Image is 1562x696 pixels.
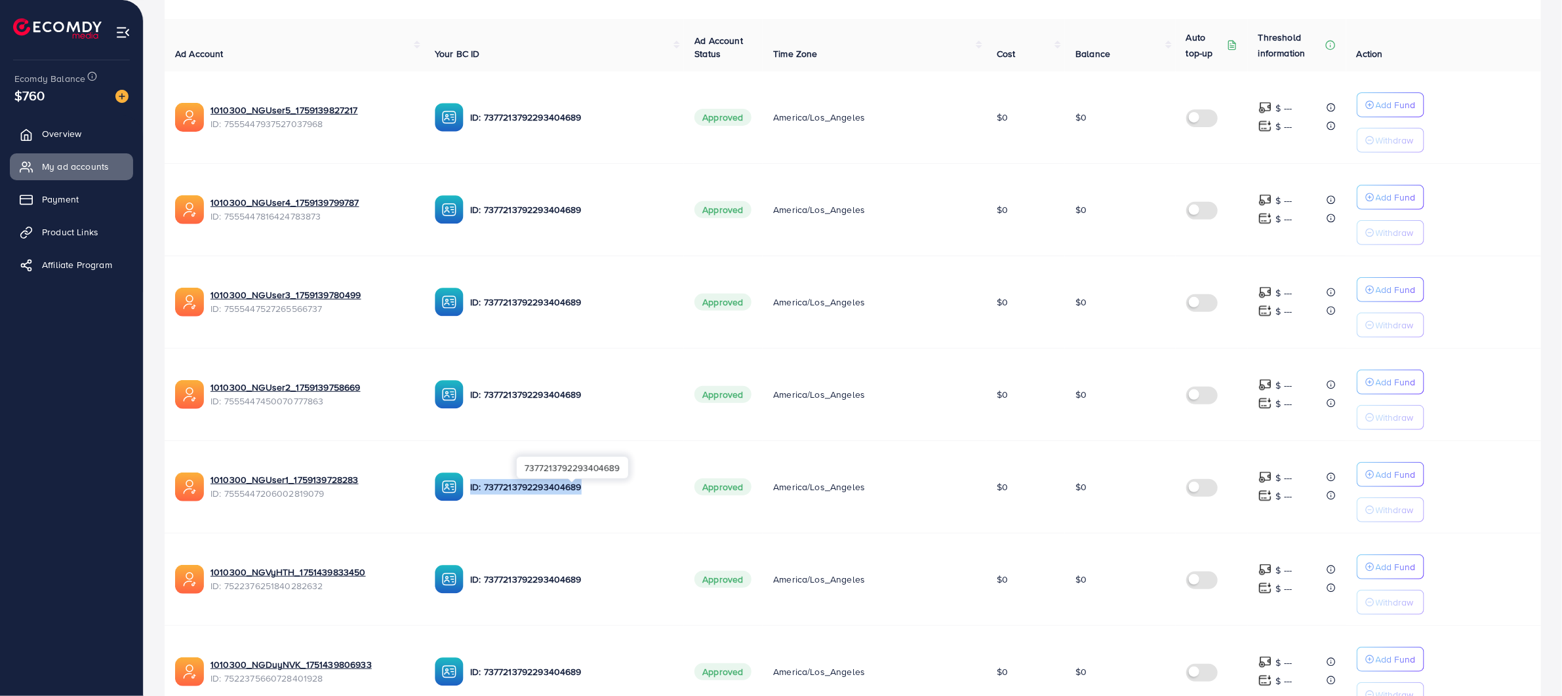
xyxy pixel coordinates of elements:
span: Cost [997,47,1016,60]
a: My ad accounts [10,153,133,180]
span: Approved [694,109,751,126]
img: ic-ads-acc.e4c84228.svg [175,195,204,224]
button: Add Fund [1357,185,1424,210]
p: $ --- [1276,470,1292,486]
img: top-up amount [1258,489,1272,503]
a: 1010300_NGUser3_1759139780499 [210,288,414,301]
span: $0 [997,480,1008,493]
span: America/Los_Angeles [773,388,865,401]
button: Withdraw [1357,590,1424,615]
span: Approved [694,386,751,403]
img: top-up amount [1258,471,1272,484]
a: 1010300_NGUser1_1759139728283 [210,473,414,486]
img: ic-ba-acc.ded83a64.svg [435,657,464,686]
img: image [115,90,129,103]
span: $0 [1075,111,1087,124]
a: 1010300_NGVyHTH_1751439833450 [210,566,414,579]
span: $0 [997,296,1008,309]
img: top-up amount [1258,396,1272,410]
span: $0 [997,665,1008,678]
img: top-up amount [1258,674,1272,687]
img: ic-ads-acc.e4c84228.svg [175,473,204,501]
img: ic-ads-acc.e4c84228.svg [175,380,204,409]
p: ID: 7377213792293404689 [470,387,673,402]
p: Add Fund [1376,97,1416,113]
p: $ --- [1276,655,1292,670]
span: Ad Account [175,47,224,60]
p: ID: 7377213792293404689 [470,571,673,587]
span: Ad Account Status [694,34,743,60]
img: ic-ads-acc.e4c84228.svg [175,103,204,132]
a: 1010300_NGUser4_1759139799787 [210,196,414,209]
span: ID: 7555447450070777863 [210,395,414,408]
p: $ --- [1276,377,1292,393]
div: <span class='underline'>1010300_NGVyHTH_1751439833450</span></br>7522376251840282632 [210,566,414,592]
span: ID: 7555447527265566737 [210,302,414,315]
img: ic-ba-acc.ded83a64.svg [435,103,464,132]
p: Add Fund [1376,651,1416,667]
img: menu [115,25,130,40]
button: Add Fund [1357,92,1424,117]
p: ID: 7377213792293404689 [470,294,673,310]
span: ID: 7522375660728401928 [210,672,414,685]
span: $0 [1075,480,1087,493]
span: Product Links [42,225,98,239]
button: Withdraw [1357,405,1424,430]
button: Add Fund [1357,462,1424,487]
div: <span class='underline'>1010300_NGUser3_1759139780499</span></br>7555447527265566737 [210,288,414,315]
span: ID: 7555447206002819079 [210,487,414,500]
span: Overview [42,127,81,140]
a: 1010300_NGUser5_1759139827217 [210,104,414,117]
button: Add Fund [1357,277,1424,302]
img: top-up amount [1258,119,1272,133]
div: <span class='underline'>1010300_NGUser5_1759139827217</span></br>7555447937527037968 [210,104,414,130]
p: $ --- [1276,303,1292,319]
span: America/Los_Angeles [773,665,865,678]
a: 1010300_NGDuyNVK_1751439806933 [210,658,414,671]
span: $0 [997,203,1008,216]
img: top-up amount [1258,581,1272,595]
p: ID: 7377213792293404689 [470,664,673,680]
span: ID: 7555447816424783873 [210,210,414,223]
p: $ --- [1276,119,1292,134]
p: $ --- [1276,562,1292,578]
span: Approved [694,201,751,218]
a: Payment [10,186,133,212]
span: ID: 7555447937527037968 [210,117,414,130]
img: ic-ba-acc.ded83a64.svg [435,565,464,594]
span: $0 [1075,573,1087,586]
img: ic-ads-acc.e4c84228.svg [175,565,204,594]
img: logo [13,18,102,39]
span: America/Los_Angeles [773,111,865,124]
p: Withdraw [1376,317,1414,333]
p: ID: 7377213792293404689 [470,479,673,495]
p: $ --- [1276,193,1292,208]
img: ic-ba-acc.ded83a64.svg [435,195,464,224]
p: Add Fund [1376,189,1416,205]
a: Overview [10,121,133,147]
img: ic-ba-acc.ded83a64.svg [435,380,464,409]
img: top-up amount [1258,378,1272,392]
span: Approved [694,294,751,311]
button: Withdraw [1357,313,1424,338]
img: top-up amount [1258,193,1272,207]
span: America/Los_Angeles [773,480,865,493]
p: Threshold information [1258,29,1323,61]
p: Add Fund [1376,467,1416,482]
span: Your BC ID [435,47,480,60]
span: $0 [997,388,1008,401]
span: My ad accounts [42,160,109,173]
span: Payment [42,193,79,206]
p: $ --- [1276,673,1292,689]
p: $ --- [1276,488,1292,504]
button: Withdraw [1357,220,1424,245]
span: Ecomdy Balance [14,72,85,85]
div: <span class='underline'>1010300_NGDuyNVK_1751439806933</span></br>7522375660728401928 [210,658,414,685]
a: Product Links [10,219,133,245]
span: Action [1357,47,1383,60]
img: ic-ba-acc.ded83a64.svg [435,288,464,317]
p: Add Fund [1376,374,1416,390]
p: Auto top-up [1186,29,1224,61]
span: America/Los_Angeles [773,203,865,216]
img: ic-ba-acc.ded83a64.svg [435,473,464,501]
